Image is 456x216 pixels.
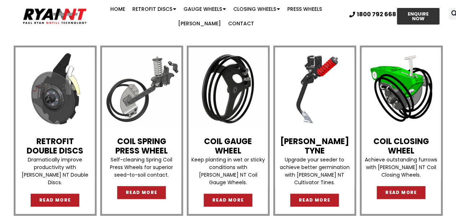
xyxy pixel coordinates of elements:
span: ENQUIRE NOW [403,12,433,21]
a: Coil GaugeWheel [204,136,252,156]
p: Achieve outstanding furrows with [PERSON_NAME] NT Coil Closing Wheels. [363,156,439,179]
a: [PERSON_NAME] [174,16,225,31]
img: RYAN NT Retrofit Double Discs [17,51,93,127]
a: ENQUIRE NOW [397,8,439,25]
a: COIL SPRINGPRESS WHEEL [115,136,168,156]
a: [PERSON_NAME]Tyne [280,136,349,156]
a: READ MORE [290,194,339,207]
a: COIL CLOSINGWHEEL [373,136,429,156]
span: READ MORE [212,198,244,202]
a: Contact [225,16,258,31]
a: Closing Wheels [230,2,284,16]
a: RetrofitDouble Discs [27,136,83,156]
a: READ MORE [377,186,426,199]
img: RYAN NT Closing Wheel [363,51,439,127]
a: 1800 792 668 [349,12,396,17]
a: READ MORE [31,194,80,207]
span: READ MORE [39,198,71,202]
a: Home [107,2,129,16]
span: READ MORE [299,198,331,202]
img: RYAN NT Press Wheel [104,51,180,127]
p: Self-cleaning Spring Coil Press Wheels for superior seed-to-soil contact. [104,156,180,179]
span: READ MORE [126,190,158,195]
a: Retrofit Discs [129,2,180,16]
span: 1800 792 668 [357,12,396,17]
img: Ryan NT logo [22,6,88,26]
a: Gauge Wheels [180,2,230,16]
p: Keep planting in wet or sticky conditions with [PERSON_NAME] NT Coil Gauge Wheels. [190,156,266,186]
span: READ MORE [385,190,417,195]
a: READ MORE [117,186,166,199]
img: RYAN NT Tyne [277,51,353,127]
img: RYAN NT Gauge Wheel [190,51,266,127]
a: Press Wheels [284,2,326,16]
a: READ MORE [204,194,253,207]
p: Dramatically improve productivity with [PERSON_NAME] NT Double Discs. [17,156,93,186]
nav: Menu [88,2,344,31]
p: Upgrade your seeder to achieve better germination with [PERSON_NAME] NT Cultivator Tines. [277,156,353,186]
